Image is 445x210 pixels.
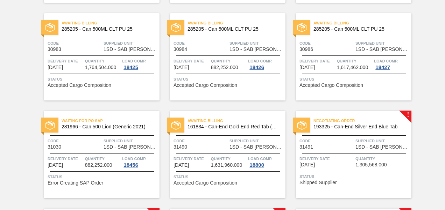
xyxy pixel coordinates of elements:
[174,180,237,186] span: Accepted Cargo Composition
[62,117,160,124] span: Waiting for PO SAP
[85,65,116,70] span: 1,764,504.000
[355,162,387,167] span: 1,305,568.000
[122,162,140,168] div: 18456
[160,13,285,100] a: statusAwaiting Billing285205 - Can 500ML CLT PU 25Code30984Supplied Unit1SD - SAB [PERSON_NAME]De...
[374,58,398,65] span: Load Comp.
[313,27,406,32] span: 285205 - Can 500ML CLT PU 25
[229,137,284,144] span: Supplied Unit
[62,27,154,32] span: 285205 - Can 500ML CLT PU 25
[299,65,315,70] span: 08/27/2025
[188,117,285,124] span: Awaiting Billing
[122,155,146,162] span: Load Comp.
[248,155,284,168] a: Load Comp.18800
[299,137,354,144] span: Code
[299,76,410,83] span: Status
[174,163,189,168] span: 09/06/2025
[355,144,410,150] span: 1SD - SAB Rosslyn Brewery
[299,58,335,65] span: Delivery Date
[299,155,354,162] span: Delivery Date
[355,40,410,47] span: Supplied Unit
[174,83,237,88] span: Accepted Cargo Composition
[285,111,411,198] a: !statusNegotiating Order193325 - Can-End Silver End Blue TabCode31491Supplied Unit1SD - SAB [PERS...
[374,65,391,70] div: 18427
[299,144,313,150] span: 31491
[48,173,158,180] span: Status
[174,65,189,70] span: 08/26/2025
[211,58,247,65] span: Quantity
[48,144,61,150] span: 31030
[85,58,121,65] span: Quantity
[48,58,83,65] span: Delivery Date
[299,40,354,47] span: Code
[211,65,238,70] span: 882,252.000
[355,137,410,144] span: Supplied Unit
[211,155,247,162] span: Quantity
[248,65,266,70] div: 18426
[160,111,285,198] a: statusAwaiting Billing161834 - Can-End Gold End Red Tab (Grownery P1)Code31490Supplied Unit1SD - ...
[188,124,280,129] span: 161834 - Can-End Gold End Red Tab (Grownery P1)
[229,144,284,150] span: 1SD - SAB Rosslyn Brewery
[104,40,158,47] span: Supplied Unit
[104,137,158,144] span: Supplied Unit
[248,162,266,168] div: 18800
[171,23,181,32] img: status
[45,23,55,32] img: status
[48,76,158,83] span: Status
[355,47,410,52] span: 1SD - SAB Rosslyn Brewery
[188,27,280,32] span: 285205 - Can 500ML CLT PU 25
[48,47,61,52] span: 30983
[299,83,363,88] span: Accepted Cargo Composition
[34,13,160,100] a: statusAwaiting Billing285205 - Can 500ML CLT PU 25Code30983Supplied Unit1SD - SAB [PERSON_NAME]De...
[355,155,410,162] span: Quantity
[229,47,284,52] span: 1SD - SAB Rosslyn Brewery
[211,163,242,168] span: 1,631,960.000
[174,144,187,150] span: 31490
[122,65,140,70] div: 18425
[174,47,187,52] span: 30984
[299,180,337,185] span: Shipped Supplier
[85,163,112,168] span: 882,252.000
[85,155,121,162] span: Quantity
[248,58,284,70] a: Load Comp.18426
[48,155,83,162] span: Delivery Date
[174,173,284,180] span: Status
[48,137,102,144] span: Code
[48,65,63,70] span: 08/25/2025
[299,162,315,167] span: 09/07/2025
[313,117,411,124] span: Negotiating Order
[48,40,102,47] span: Code
[122,58,158,70] a: Load Comp.18425
[229,40,284,47] span: Supplied Unit
[374,58,410,70] a: Load Comp.18427
[297,121,306,130] img: status
[48,83,111,88] span: Accepted Cargo Composition
[248,58,272,65] span: Load Comp.
[313,124,406,129] span: 193325 - Can-End Silver End Blue Tab
[104,144,158,150] span: 1SD - SAB Rosslyn Brewery
[337,65,368,70] span: 1,617,462.000
[174,76,284,83] span: Status
[45,121,55,130] img: status
[34,111,160,198] a: statusWaiting for PO SAP281966 - Can 500 Lion (Generic 2021)Code31030Supplied Unit1SD - SAB [PERS...
[299,47,313,52] span: 30986
[299,173,410,180] span: Status
[48,163,63,168] span: 08/29/2025
[104,47,158,52] span: 1SD - SAB Rosslyn Brewery
[48,180,103,186] span: Error Creating SAP Order
[297,23,306,32] img: status
[122,58,146,65] span: Load Comp.
[174,155,209,162] span: Delivery Date
[174,40,228,47] span: Code
[171,121,181,130] img: status
[285,13,411,100] a: statusAwaiting Billing285205 - Can 500ML CLT PU 25Code30986Supplied Unit1SD - SAB [PERSON_NAME]De...
[248,155,272,162] span: Load Comp.
[337,58,373,65] span: Quantity
[188,20,285,27] span: Awaiting Billing
[62,20,160,27] span: Awaiting Billing
[122,155,158,168] a: Load Comp.18456
[174,58,209,65] span: Delivery Date
[174,137,228,144] span: Code
[313,20,411,27] span: Awaiting Billing
[62,124,154,129] span: 281966 - Can 500 Lion (Generic 2021)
